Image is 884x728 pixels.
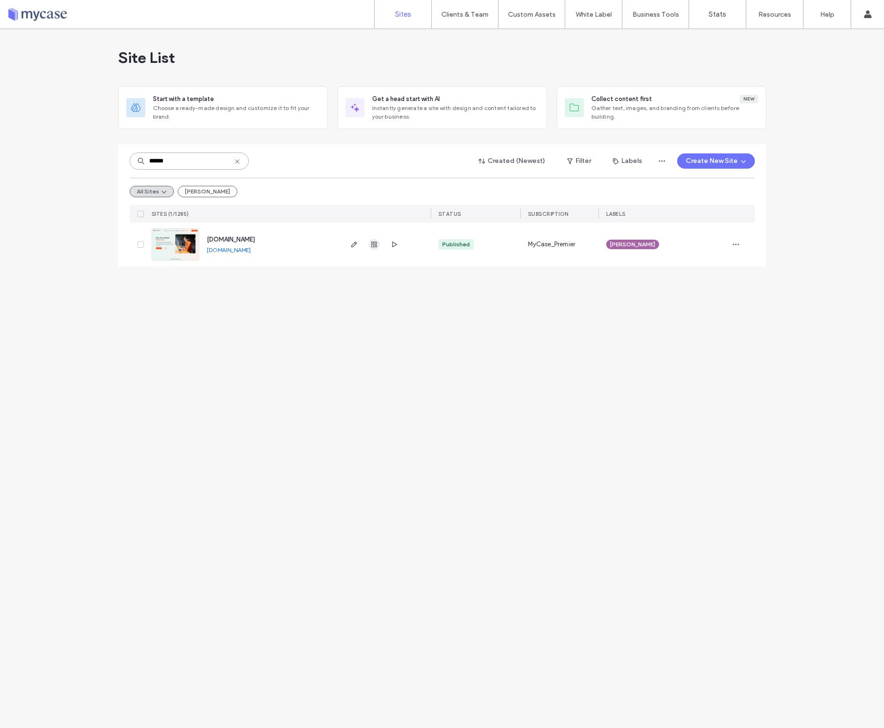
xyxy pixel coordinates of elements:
[372,94,440,104] span: Get a head start with AI
[207,236,255,243] a: [DOMAIN_NAME]
[152,211,189,217] span: SITES (1/1285)
[130,186,174,197] button: All Sites
[758,10,791,19] label: Resources
[604,153,650,169] button: Labels
[709,10,726,19] label: Stats
[632,10,679,19] label: Business Tools
[395,10,411,19] label: Sites
[178,186,237,197] button: [PERSON_NAME]
[528,211,569,217] span: SUBSCRIPTION
[677,153,755,169] button: Create New Site
[606,211,626,217] span: LABELS
[558,153,600,169] button: Filter
[610,240,655,249] span: [PERSON_NAME]
[591,104,758,121] span: Gather text, images, and branding from clients before building.
[372,104,539,121] span: Instantly generate a site with design and content tailored to your business.
[441,10,488,19] label: Clients & Team
[118,86,328,129] div: Start with a templateChoose a ready-made design and customize it to fit your brand.
[557,86,766,129] div: Collect content firstNewGather text, images, and branding from clients before building.
[470,153,554,169] button: Created (Newest)
[740,95,758,103] div: New
[820,10,834,19] label: Help
[442,240,470,249] div: Published
[207,246,251,253] a: [DOMAIN_NAME]
[438,211,461,217] span: STATUS
[153,94,214,104] span: Start with a template
[508,10,556,19] label: Custom Assets
[591,94,652,104] span: Collect content first
[118,48,175,67] span: Site List
[337,86,547,129] div: Get a head start with AIInstantly generate a site with design and content tailored to your business.
[576,10,612,19] label: White Label
[22,7,41,15] span: Help
[528,240,576,249] span: MyCase_Premier
[153,104,320,121] span: Choose a ready-made design and customize it to fit your brand.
